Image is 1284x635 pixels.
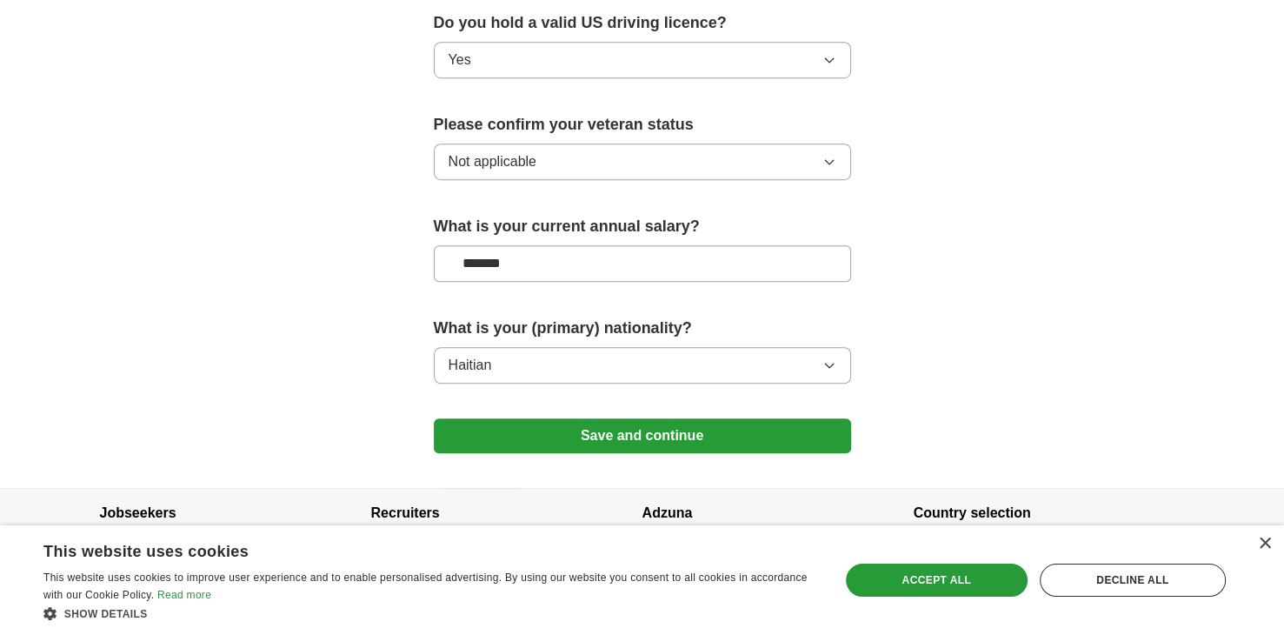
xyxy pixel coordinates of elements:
[914,489,1185,538] h4: Country selection
[434,42,851,78] button: Yes
[1258,538,1271,551] div: Close
[43,536,773,562] div: This website uses cookies
[449,50,471,70] span: Yes
[434,144,851,180] button: Not applicable
[449,151,536,172] span: Not applicable
[449,355,492,376] span: Haitian
[43,605,816,622] div: Show details
[43,571,808,601] span: This website uses cookies to improve user experience and to enable personalised advertising. By u...
[434,113,851,137] label: Please confirm your veteran status
[434,347,851,384] button: Haitian
[64,608,148,620] span: Show details
[434,317,851,340] label: What is your (primary) nationality?
[846,564,1028,597] div: Accept all
[434,215,851,238] label: What is your current annual salary?
[434,11,851,35] label: Do you hold a valid US driving licence?
[434,418,851,453] button: Save and continue
[157,589,211,601] a: Read more, opens a new window
[1040,564,1226,597] div: Decline all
